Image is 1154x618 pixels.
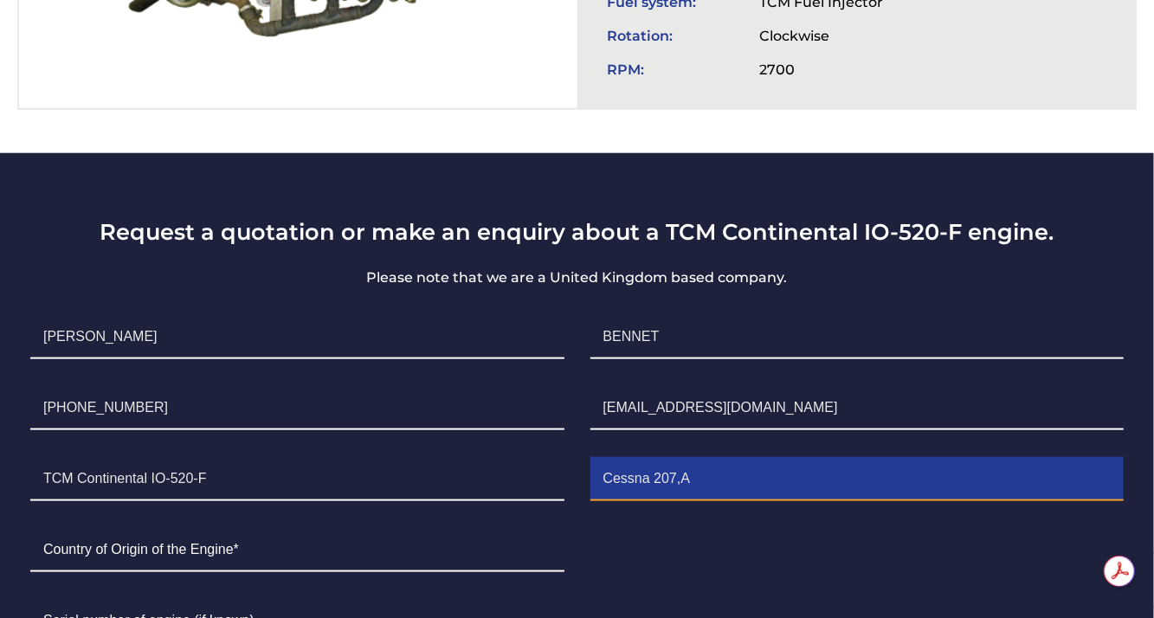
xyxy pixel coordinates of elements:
[590,316,1125,359] input: Surname*
[751,19,893,53] td: Clockwise
[599,53,751,87] td: RPM:
[17,218,1137,245] h3: Request a quotation or make an enquiry about a TCM Continental IO-520-F engine.
[590,458,1125,501] input: Aircraft
[17,267,1137,288] p: Please note that we are a United Kingdom based company.
[30,316,564,359] input: First Name*
[599,19,751,53] td: Rotation:
[30,529,564,572] input: Country of Origin of the Engine*
[30,387,564,430] input: Telephone
[751,53,893,87] td: 2700
[590,387,1125,430] input: Email*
